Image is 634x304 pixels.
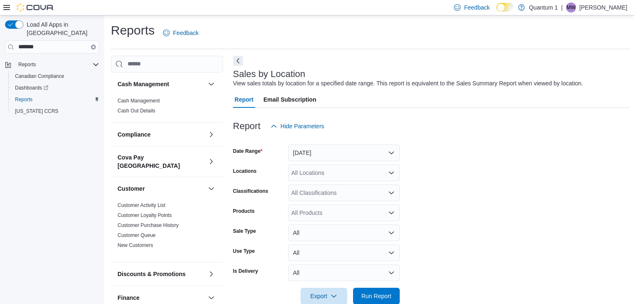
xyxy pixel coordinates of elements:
[206,269,216,279] button: Discounts & Promotions
[5,55,99,139] nav: Complex example
[288,244,400,261] button: All
[118,98,160,104] a: Cash Management
[267,118,328,135] button: Hide Parameters
[118,80,205,88] button: Cash Management
[529,2,558,12] p: Quantum 1
[12,83,52,93] a: Dashboards
[118,153,205,170] button: Cova Pay [GEOGRAPHIC_DATA]
[233,248,255,254] label: Use Type
[206,157,216,167] button: Cova Pay [GEOGRAPHIC_DATA]
[361,292,391,300] span: Run Report
[206,79,216,89] button: Cash Management
[233,79,583,88] div: View sales totals by location for a specified date range. This report is equivalent to the Sales ...
[118,242,153,249] span: New Customers
[17,3,54,12] img: Cova
[8,105,103,117] button: [US_STATE] CCRS
[18,61,36,68] span: Reports
[579,2,627,12] p: [PERSON_NAME]
[111,96,223,122] div: Cash Management
[233,268,258,274] label: Is Delivery
[118,222,179,228] a: Customer Purchase History
[118,130,205,139] button: Compliance
[561,2,563,12] p: |
[118,212,172,219] span: Customer Loyalty Points
[118,130,150,139] h3: Compliance
[288,264,400,281] button: All
[118,294,140,302] h3: Finance
[118,202,165,208] a: Customer Activity List
[118,184,205,193] button: Customer
[118,202,165,209] span: Customer Activity List
[111,22,155,39] h1: Reports
[206,293,216,303] button: Finance
[12,71,99,81] span: Canadian Compliance
[233,208,255,214] label: Products
[173,29,198,37] span: Feedback
[206,130,216,140] button: Compliance
[233,56,243,66] button: Next
[23,20,99,37] span: Load All Apps in [GEOGRAPHIC_DATA]
[15,73,64,80] span: Canadian Compliance
[118,232,155,239] span: Customer Queue
[288,145,400,161] button: [DATE]
[118,232,155,238] a: Customer Queue
[8,70,103,82] button: Canadian Compliance
[118,270,185,278] h3: Discounts & Promotions
[15,96,33,103] span: Reports
[118,294,205,302] button: Finance
[91,45,96,50] button: Clear input
[160,25,202,41] a: Feedback
[15,85,48,91] span: Dashboards
[12,106,99,116] span: Washington CCRS
[15,108,58,115] span: [US_STATE] CCRS
[233,188,268,194] label: Classifications
[118,184,145,193] h3: Customer
[12,71,68,81] a: Canadian Compliance
[118,242,153,248] a: New Customers
[388,209,395,216] button: Open list of options
[111,200,223,262] div: Customer
[2,59,103,70] button: Reports
[15,60,39,70] button: Reports
[118,270,205,278] button: Discounts & Promotions
[206,184,216,194] button: Customer
[233,148,263,154] label: Date Range
[12,95,99,105] span: Reports
[118,222,179,229] span: Customer Purchase History
[12,95,36,105] a: Reports
[388,189,395,196] button: Open list of options
[118,97,160,104] span: Cash Management
[233,168,257,174] label: Locations
[288,224,400,241] button: All
[496,3,514,12] input: Dark Mode
[12,106,62,116] a: [US_STATE] CCRS
[15,60,99,70] span: Reports
[8,94,103,105] button: Reports
[118,212,172,218] a: Customer Loyalty Points
[464,3,489,12] span: Feedback
[118,107,155,114] span: Cash Out Details
[12,83,99,93] span: Dashboards
[566,2,576,12] div: Michael Wuest
[566,2,575,12] span: MW
[233,69,306,79] h3: Sales by Location
[8,82,103,94] a: Dashboards
[388,169,395,176] button: Open list of options
[233,228,256,234] label: Sale Type
[118,80,169,88] h3: Cash Management
[281,122,324,130] span: Hide Parameters
[233,121,261,131] h3: Report
[118,108,155,114] a: Cash Out Details
[235,91,253,108] span: Report
[263,91,316,108] span: Email Subscription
